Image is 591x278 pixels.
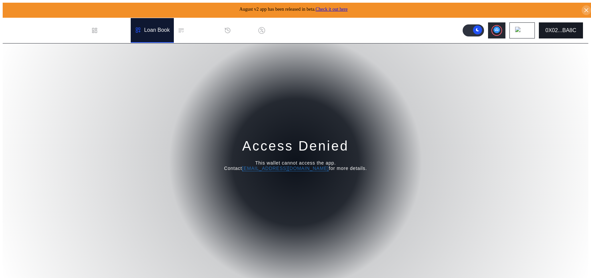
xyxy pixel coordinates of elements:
div: Discount Factors [268,27,308,33]
div: Loan Book [144,27,170,33]
div: Access Denied [242,137,349,155]
a: Check it out here [316,7,348,12]
a: [EMAIL_ADDRESS][DOMAIN_NAME] [242,166,329,171]
div: History [234,27,250,33]
button: 0X02...BA8C [539,22,583,38]
a: Discount Factors [254,18,312,43]
div: Dashboard [101,27,127,33]
span: This wallet cannot access the app. Contact for more details. [224,160,367,171]
div: 0X02...BA8C [546,27,577,33]
img: chain logo [515,27,522,34]
a: Loan Book [131,18,174,43]
span: August v2 app has been released in beta. [239,7,348,12]
a: History [220,18,254,43]
a: Permissions [174,18,220,43]
button: chain logo [509,22,535,38]
a: Dashboard [87,18,131,43]
div: Permissions [187,27,216,33]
